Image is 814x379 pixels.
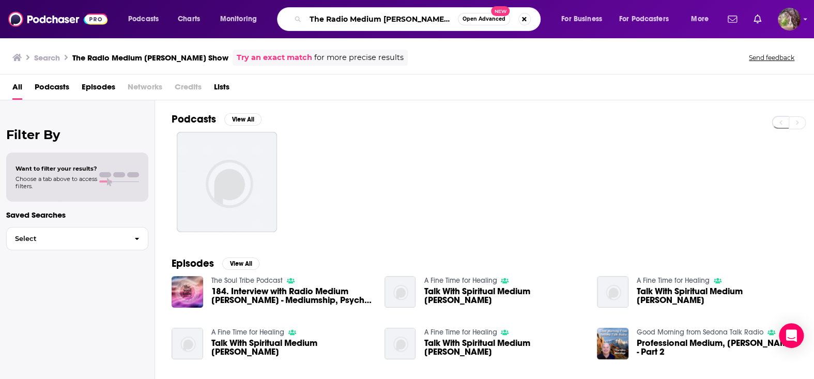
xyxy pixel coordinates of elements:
img: User Profile [778,8,801,31]
img: Talk With Spiritual Medium Laura Lee [172,328,203,359]
span: Credits [175,79,202,100]
a: Talk With Spiritual Medium Laura Lee [424,339,585,356]
button: open menu [684,11,721,27]
button: open menu [213,11,270,27]
h2: Filter By [6,127,148,142]
a: Episodes [82,79,115,100]
span: Networks [128,79,162,100]
a: Talk With Spiritual Medium Laura Lee [211,339,372,356]
div: Search podcasts, credits, & more... [287,7,550,31]
button: Open AdvancedNew [458,13,510,25]
button: View All [222,257,259,270]
button: open menu [121,11,172,27]
p: Saved Searches [6,210,148,220]
a: 184. Interview with Radio Medium Laura Lee - Mediumship, Psychic and Spiritual Gifts, Grief, Heal... [211,287,372,305]
img: Talk With Spiritual Medium Laura Lee [597,276,628,308]
button: open menu [554,11,615,27]
a: A Fine Time for Healing [637,276,710,285]
span: Open Advanced [463,17,505,22]
span: Charts [178,12,200,26]
h2: Episodes [172,257,214,270]
a: EpisodesView All [172,257,259,270]
span: More [691,12,709,26]
span: Monitoring [220,12,257,26]
button: View All [224,113,262,126]
button: open menu [612,11,684,27]
button: Show profile menu [778,8,801,31]
span: Talk With Spiritual Medium [PERSON_NAME] [424,287,585,305]
h2: Podcasts [172,113,216,126]
button: Send feedback [746,53,797,62]
a: The Soul Tribe Podcast [211,276,283,285]
div: Open Intercom Messenger [779,323,804,348]
a: Charts [171,11,206,27]
h3: Search [34,53,60,63]
span: Select [7,235,126,242]
img: Podchaser - Follow, Share and Rate Podcasts [8,9,107,29]
span: 184. Interview with Radio Medium [PERSON_NAME] - Mediumship, Psychic and Spiritual Gifts, Grief, ... [211,287,372,305]
span: Podcasts [128,12,159,26]
a: Good Morning from Sedona Talk Radio [637,328,763,337]
a: Show notifications dropdown [724,10,741,28]
span: New [491,6,510,16]
span: Talk With Spiritual Medium [PERSON_NAME] [211,339,372,356]
input: Search podcasts, credits, & more... [305,11,458,27]
span: For Podcasters [619,12,669,26]
a: Try an exact match [237,52,312,64]
h3: The Radio Medium [PERSON_NAME] Show [72,53,228,63]
a: Professional Medium, Laura Lee - Part 2 [637,339,797,356]
a: A Fine Time for Healing [424,328,497,337]
a: Talk With Spiritual Medium Laura Lee [637,287,797,305]
span: Logged in as MSanz [778,8,801,31]
img: Talk With Spiritual Medium Laura Lee [385,328,416,359]
span: For Business [561,12,602,26]
img: Professional Medium, Laura Lee - Part 2 [597,328,628,359]
a: A Fine Time for Healing [211,328,284,337]
img: Talk With Spiritual Medium Laura Lee [385,276,416,308]
span: Talk With Spiritual Medium [PERSON_NAME] [637,287,797,305]
a: A Fine Time for Healing [424,276,497,285]
span: Choose a tab above to access filters. [16,175,97,190]
a: All [12,79,22,100]
img: 184. Interview with Radio Medium Laura Lee - Mediumship, Psychic and Spiritual Gifts, Grief, Heal... [172,276,203,308]
span: Talk With Spiritual Medium [PERSON_NAME] [424,339,585,356]
a: Show notifications dropdown [749,10,765,28]
a: Talk With Spiritual Medium Laura Lee [424,287,585,305]
span: Professional Medium, [PERSON_NAME] - Part 2 [637,339,797,356]
button: Select [6,227,148,250]
a: Podcasts [35,79,69,100]
span: for more precise results [314,52,404,64]
span: Want to filter your results? [16,165,97,172]
a: Lists [214,79,229,100]
a: PodcastsView All [172,113,262,126]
